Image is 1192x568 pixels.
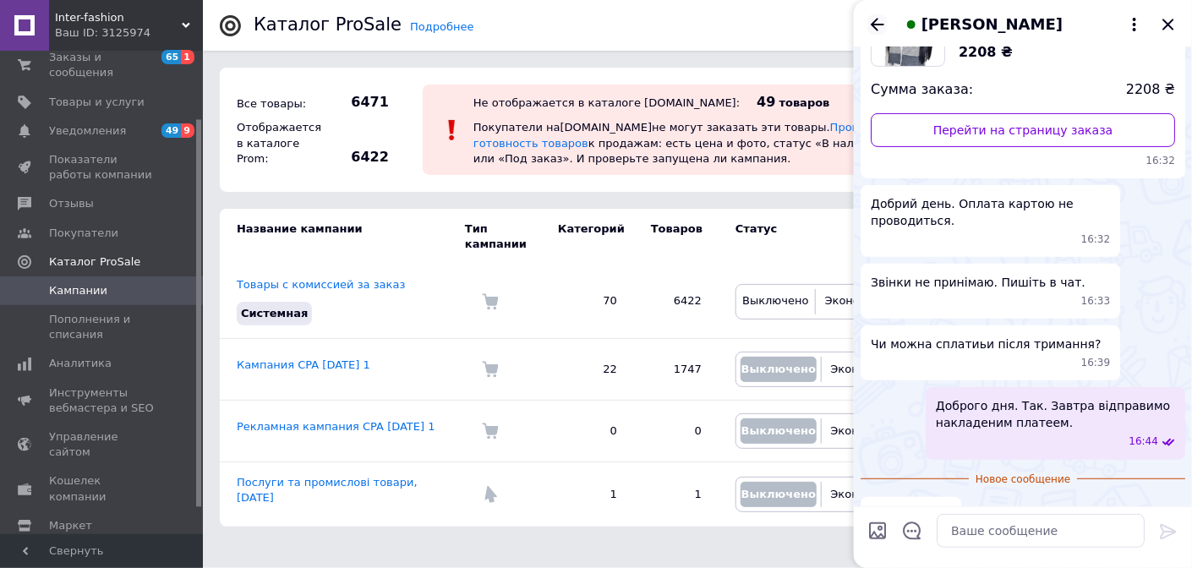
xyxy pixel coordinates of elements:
span: Пополнения и списания [49,312,156,342]
span: 49 [161,123,181,138]
span: Системная [241,307,308,319]
img: Комиссия за заказ [482,423,499,440]
button: [PERSON_NAME] [901,14,1145,35]
span: Покупатели [49,226,118,241]
span: Эконом [831,363,874,375]
span: Кампании [49,283,107,298]
span: 2208 ₴ [1126,80,1175,100]
span: Товары и услуги [49,95,145,110]
a: Рекламная кампания CPA [DATE] 1 [237,420,435,433]
div: Отображается в каталоге Prom: [232,116,325,171]
span: 6422 [330,148,389,167]
span: Покупатели на [DOMAIN_NAME] не могут заказать эти товары. к продажам: есть цена и фото, статус «В... [473,121,892,164]
td: Тип кампании [465,209,541,265]
button: Выключено [741,418,817,444]
img: Комиссия за переход [482,486,499,503]
span: Каталог ProSale [49,254,140,270]
span: Сумма заказа: [871,80,973,100]
img: Комиссия за заказ [482,293,499,310]
span: Уведомления [49,123,126,139]
span: [PERSON_NAME] [921,14,1063,35]
span: 16:39 12.10.2025 [1081,356,1111,370]
a: Товары с комиссией за заказ [237,278,405,291]
span: Управление сайтом [49,429,156,460]
span: 49 [757,94,775,110]
span: Inter-fashion [55,10,182,25]
span: 16:32 12.10.2025 [1081,232,1111,247]
span: 6471 [330,93,389,112]
td: 1747 [634,338,719,400]
td: 22 [541,338,634,400]
td: 0 [541,400,634,461]
a: Проверьте готовность товаров [473,121,892,149]
span: 9 [181,123,194,138]
span: Заказы и сообщения [49,50,156,80]
button: Эконом [826,357,878,382]
button: Выключено [741,289,811,314]
span: Чи можна сплатиьи після тримання? [871,336,1102,352]
div: Ваш ID: 3125974 [55,25,203,41]
span: Выключено [741,488,816,500]
td: 70 [541,265,634,338]
a: Подробнее [410,20,473,33]
button: Назад [867,14,888,35]
span: Выключено [741,424,816,437]
span: Выключено [741,363,816,375]
td: Название кампании [220,209,465,265]
button: Выключено [741,482,817,507]
span: товаров [779,96,830,109]
span: Маркет [49,518,92,533]
span: Отзывы [49,196,94,211]
div: Все товары: [232,92,325,116]
span: Аналитика [49,356,112,371]
td: 6422 [634,265,719,338]
span: 16:32 12.10.2025 [871,154,1175,168]
a: Перейти на страницу заказа [871,113,1175,147]
a: Кампания CPA [DATE] 1 [237,358,370,371]
span: Новое сообщение [969,472,1077,487]
button: Эконом [820,289,873,314]
a: Послуги та промислові товари, [DATE] [237,476,418,504]
span: Показатели работы компании [49,152,156,183]
button: Эконом [826,482,878,507]
span: Выключено [742,294,808,307]
span: Звінки не принімаю. Пишіть в чат. [871,274,1085,291]
span: 1 [181,50,194,64]
img: :exclamation: [440,117,465,143]
span: Эконом [831,488,874,500]
td: Статус [719,209,1107,265]
div: Не отображается в каталоге [DOMAIN_NAME]: [473,96,740,109]
td: Товаров [634,209,719,265]
span: 16:33 12.10.2025 [1081,294,1111,309]
span: Эконом [825,294,868,307]
td: 1 [634,461,719,527]
span: Кошелек компании [49,473,156,504]
td: Категорий [541,209,634,265]
button: Выключено [741,357,817,382]
span: Добрий день. Оплата картою не проводиться. [871,195,1110,229]
button: Открыть шаблоны ответов [901,520,923,542]
span: 65 [161,50,181,64]
span: Доброго дня. Так. Завтра відправимо накладеним платеем. [936,397,1175,431]
span: 16:44 12.10.2025 [1129,434,1158,449]
span: Эконом [831,424,874,437]
td: 0 [634,400,719,461]
td: 1 [541,461,634,527]
div: Каталог ProSale [254,16,402,34]
span: 2208 ₴ [959,44,1013,60]
img: Комиссия за заказ [482,361,499,378]
span: Инструменты вебмастера и SEO [49,385,156,416]
button: Закрыть [1158,14,1178,35]
button: Эконом [826,418,878,444]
